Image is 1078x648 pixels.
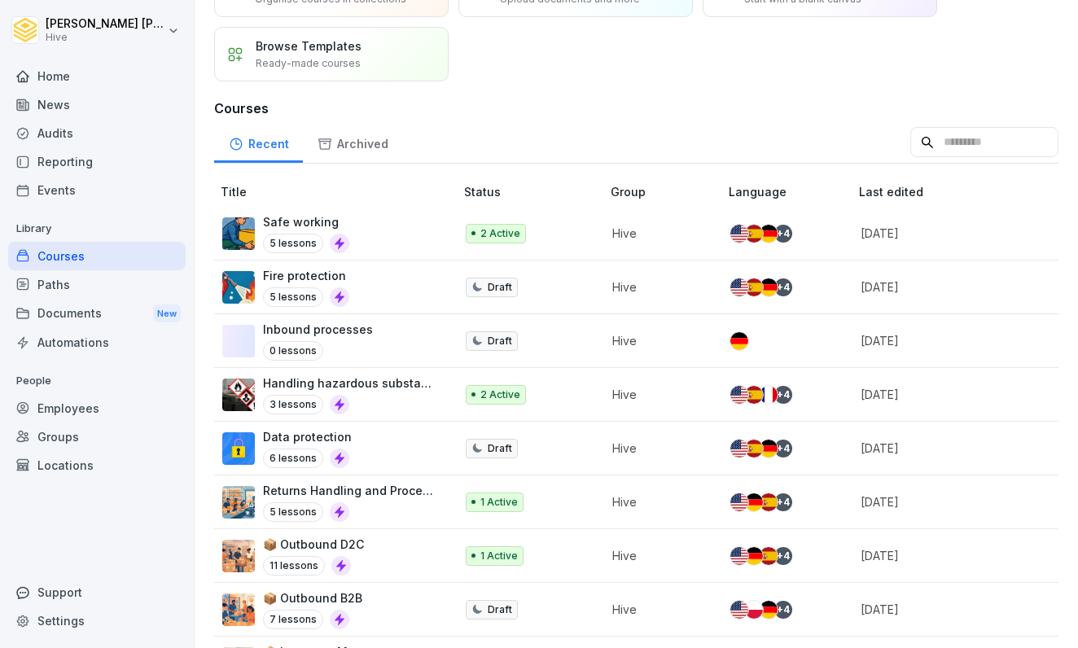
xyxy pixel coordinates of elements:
img: ns5fm27uu5em6705ixom0yjt.png [222,217,255,250]
p: Ready-made courses [256,56,361,71]
p: 6 lessons [263,449,323,468]
a: Settings [8,606,186,635]
p: 11 lessons [263,556,325,576]
p: 2 Active [480,226,520,241]
img: de.svg [730,332,748,350]
a: News [8,90,186,119]
p: 📦 Outbound B2B [263,589,362,606]
img: us.svg [730,225,748,243]
div: + 4 [774,225,792,243]
a: Reporting [8,147,186,176]
img: gp1n7epbxsf9lzaihqn479zn.png [222,432,255,465]
div: + 4 [774,278,792,296]
p: Hive [612,278,703,296]
p: Library [8,216,186,242]
p: Fire protection [263,267,349,284]
a: Employees [8,394,186,423]
img: de.svg [760,440,778,458]
p: [DATE] [861,440,1027,457]
p: [DATE] [861,601,1027,618]
a: Courses [8,242,186,270]
p: Hive [612,332,703,349]
p: Browse Templates [256,37,362,55]
img: xc7nf3d4jwvfywnbzt6h68df.png [222,593,255,626]
p: Safe working [263,213,349,230]
h3: Courses [214,99,1058,118]
div: + 4 [774,440,792,458]
div: New [153,304,181,323]
p: Inbound processes [263,321,373,338]
p: [DATE] [861,547,1027,564]
img: de.svg [745,547,763,565]
img: us.svg [730,440,748,458]
p: 1 Active [480,495,518,510]
a: Groups [8,423,186,451]
img: es.svg [745,225,763,243]
img: us.svg [730,386,748,404]
img: us.svg [730,547,748,565]
p: [DATE] [861,386,1027,403]
img: es.svg [760,493,778,511]
img: us.svg [730,278,748,296]
p: 5 lessons [263,502,323,522]
a: Recent [214,121,303,163]
p: Draft [488,441,512,456]
a: DocumentsNew [8,299,186,329]
img: us.svg [730,601,748,619]
p: Title [221,183,458,200]
img: es.svg [745,386,763,404]
div: + 4 [774,547,792,565]
p: Hive [612,601,703,618]
a: Home [8,62,186,90]
div: Support [8,578,186,606]
img: pl.svg [745,601,763,619]
div: Paths [8,270,186,299]
img: de.svg [760,601,778,619]
p: [DATE] [861,225,1027,242]
img: de.svg [760,225,778,243]
a: Archived [303,121,402,163]
p: Hive [612,493,703,510]
p: [PERSON_NAME] [PERSON_NAME] [46,17,164,31]
p: Status [464,183,604,200]
p: 5 lessons [263,234,323,253]
div: + 4 [774,493,792,511]
p: 7 lessons [263,610,323,629]
div: Documents [8,299,186,329]
a: Events [8,176,186,204]
p: 2 Active [480,387,520,402]
p: 1 Active [480,549,518,563]
p: Returns Handling and Process Flow [263,482,438,499]
div: Locations [8,451,186,479]
a: Audits [8,119,186,147]
p: Data protection [263,428,352,445]
p: Last edited [859,183,1046,200]
img: es.svg [760,547,778,565]
img: b0iy7e1gfawqjs4nezxuanzk.png [222,271,255,304]
p: 📦 Outbound D2C [263,536,364,553]
img: fr.svg [760,386,778,404]
p: [DATE] [861,493,1027,510]
p: 5 lessons [263,287,323,307]
p: Hive [612,547,703,564]
p: Draft [488,602,512,617]
img: aul0s4anxaw34jzwydbhh5d5.png [222,540,255,572]
p: Draft [488,334,512,348]
p: Hive [612,386,703,403]
img: whxspouhdmc5dw11exs3agrf.png [222,486,255,519]
p: Hive [612,440,703,457]
a: Automations [8,328,186,357]
p: Hive [46,32,164,43]
p: Handling hazardous substances [263,374,438,392]
img: ro33qf0i8ndaw7nkfv0stvse.png [222,379,255,411]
